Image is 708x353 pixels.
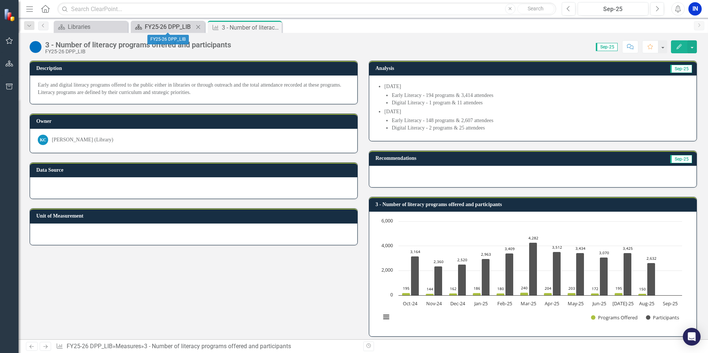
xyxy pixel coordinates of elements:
h3: Recommendations [375,155,580,161]
div: [PERSON_NAME] (Library) [52,136,113,144]
text: 3,425 [623,246,633,251]
div: Open Intercom Messenger [683,328,701,346]
g: Participants, bar series 2 of 2 with 12 bars. [411,221,671,296]
div: FY25-26 DPP_LIB [147,35,189,44]
div: Libraries [68,22,126,31]
path: Jul-25, 195. Programs Offered. [615,293,623,296]
text: 186 [474,286,480,291]
path: Dec-24, 162. Programs Offered. [449,293,457,296]
path: May-25, 203. Programs Offered. [568,293,576,296]
path: Aug-25, 2,632. Participants. [647,263,655,296]
li: Early Literacy - 194 programs & 3,414 attendees [392,92,689,99]
li: Digital Literacy - 2 programs & 25 attendees [392,124,689,132]
path: Jan-25, 2,963. Participants. [482,259,490,296]
path: Apr-25, 3,512. Participants. [553,252,561,296]
span: Sep-25 [670,155,692,163]
text: 3,164 [410,249,420,254]
div: 3 - Number of literacy programs offered and participants [45,41,231,49]
path: Jun-25, 172. Programs Offered. [591,293,599,296]
path: Nov-24, 2,360. Participants. [434,266,442,296]
li: Early Literacy - 148 programs & 2,607 attendees [392,117,689,124]
button: Show Participants [646,314,679,321]
text: 162 [450,286,457,291]
path: Apr-25, 204. Programs Offered. [544,293,552,296]
h3: Analysis [375,65,519,71]
path: Mar-25, 240. Programs Offered. [520,293,528,296]
button: View chart menu, Chart [381,312,391,322]
div: KC [38,135,48,145]
div: 3 - Number of literacy programs offered and participants [222,23,280,32]
div: Sep-25 [580,5,646,14]
img: No Target Established [30,41,41,53]
text: Jun-25 [592,300,606,307]
h3: Owner [36,118,354,124]
text: 4,282 [528,235,538,241]
text: 3,409 [505,246,515,251]
text: Mar-25 [521,300,536,307]
text: Oct-24 [403,300,418,307]
text: Dec-24 [450,300,465,307]
path: Feb-25, 3,409. Participants. [505,253,514,296]
h3: Unit of Measurement [36,213,354,219]
text: 144 [427,286,433,292]
h3: 3 - Number of literacy programs offered and participants [375,202,693,207]
div: FY25-26 DPP_LIB [145,22,194,31]
path: Jul-25, 3,425. Participants. [624,253,632,296]
path: Oct-24, 195. Programs Offered. [402,293,410,296]
text: 3,434 [575,246,585,251]
text: May-25 [568,300,584,307]
a: Libraries [56,22,126,31]
path: Oct-24, 3,164. Participants. [411,256,419,296]
path: May-25, 3,434. Participants. [576,253,584,296]
path: Dec-24, 2,520. Participants. [458,265,466,296]
button: Sep-25 [578,2,648,16]
div: Chart. Highcharts interactive chart. [377,218,689,329]
a: FY25-26 DPP_LIB [133,22,194,31]
h3: Description [36,65,354,71]
text: 180 [497,286,504,291]
text: 3,070 [599,250,609,255]
path: Jun-25, 3,070. Participants. [600,258,608,296]
text: Participants [653,314,679,321]
text: Feb-25 [497,300,512,307]
text: 4,000 [381,242,393,249]
path: Jan-25, 186. Programs Offered. [473,293,481,296]
input: Search ClearPoint... [57,3,556,16]
path: Feb-25, 180. Programs Offered. [497,293,505,296]
text: 0 [390,291,393,298]
text: 2,963 [481,252,491,257]
li: [DATE] [384,83,689,107]
text: 203 [568,286,575,291]
text: 195 [403,286,410,291]
text: Apr-25 [545,300,559,307]
text: Jan-25 [474,300,488,307]
text: 6,000 [381,217,393,224]
text: 2,360 [434,259,444,264]
h3: Data Source [36,167,354,173]
text: 150 [639,286,646,292]
svg: Interactive chart [377,218,686,329]
div: 3 - Number of literacy programs offered and participants [144,343,291,350]
span: Sep-25 [670,65,692,73]
button: IN [688,2,702,16]
path: Nov-24, 144. Programs Offered. [426,294,434,296]
path: Aug-25, 150. Programs Offered. [638,294,647,296]
p: Early and digital literacy programs offered to the public either in libraries or through outreach... [38,81,350,96]
text: 195 [615,286,622,291]
text: [DATE]-25 [612,300,634,307]
img: ClearPoint Strategy [4,9,17,21]
text: 2,000 [381,266,393,273]
li: Digital Literacy - 1 program & 11 attendees [392,99,689,107]
text: 2,632 [647,256,657,261]
div: FY25-26 DPP_LIB [45,49,231,54]
text: 3,512 [552,245,562,250]
a: Measures [116,343,141,350]
text: 240 [521,285,528,290]
a: FY25-26 DPP_LIB [67,343,113,350]
span: Sep-25 [596,43,618,51]
path: Mar-25, 4,282. Participants. [529,243,537,296]
span: Search [528,6,544,11]
button: Show Programs Offered [591,314,638,321]
text: Aug-25 [639,300,654,307]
